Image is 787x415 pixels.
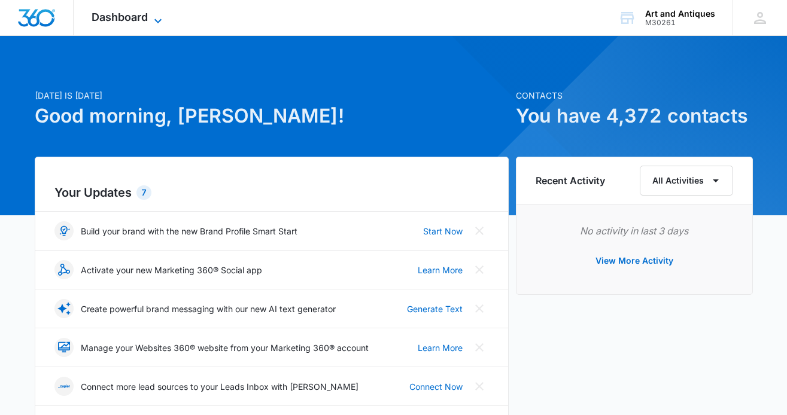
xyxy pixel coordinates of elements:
[35,102,509,130] h1: Good morning, [PERSON_NAME]!
[81,264,262,276] p: Activate your new Marketing 360® Social app
[136,185,151,200] div: 7
[92,11,148,23] span: Dashboard
[645,19,715,27] div: account id
[645,9,715,19] div: account name
[516,102,753,130] h1: You have 4,372 contacts
[470,299,489,318] button: Close
[470,338,489,357] button: Close
[423,225,463,237] a: Start Now
[470,377,489,396] button: Close
[640,166,733,196] button: All Activities
[536,173,605,188] h6: Recent Activity
[470,221,489,240] button: Close
[418,264,463,276] a: Learn More
[81,225,297,237] p: Build your brand with the new Brand Profile Smart Start
[584,246,685,275] button: View More Activity
[409,380,463,393] a: Connect Now
[536,224,733,238] p: No activity in last 3 days
[407,303,463,315] a: Generate Text
[470,260,489,279] button: Close
[418,341,463,354] a: Learn More
[81,380,358,393] p: Connect more lead sources to your Leads Inbox with [PERSON_NAME]
[35,89,509,102] p: [DATE] is [DATE]
[81,341,369,354] p: Manage your Websites 360® website from your Marketing 360® account
[54,184,489,202] h2: Your Updates
[81,303,336,315] p: Create powerful brand messaging with our new AI text generator
[516,89,753,102] p: Contacts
